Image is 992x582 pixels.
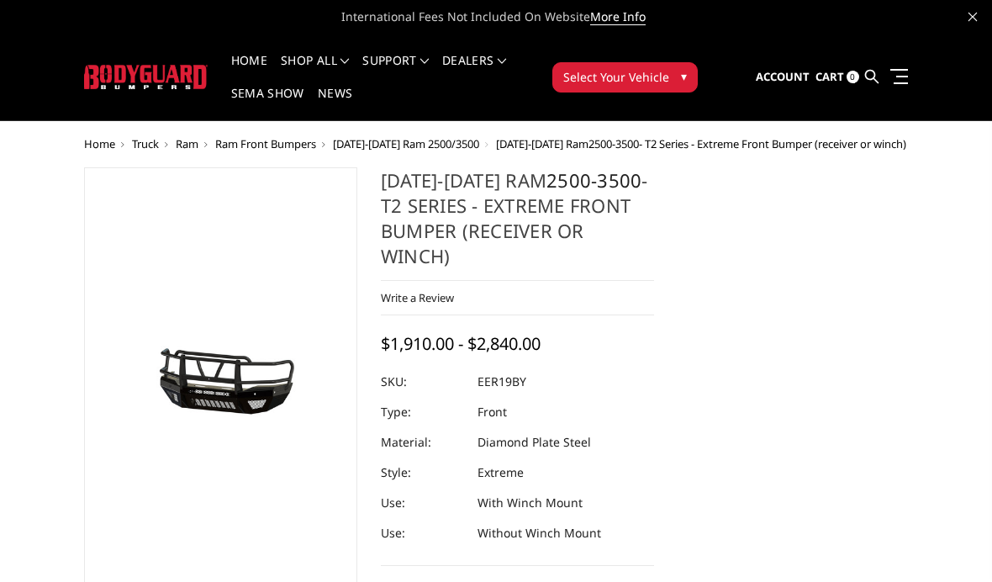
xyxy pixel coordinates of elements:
a: Home [231,55,267,87]
a: Dealers [442,55,506,87]
a: Ram [176,136,198,151]
a: Ram Front Bumpers [215,136,316,151]
span: Select Your Vehicle [563,68,669,86]
span: [DATE]-[DATE] Ram - T2 Series - Extreme Front Bumper (receiver or winch) [496,136,906,151]
dt: Material: [381,427,465,458]
a: 2500-3500 [546,167,641,193]
a: News [318,87,352,120]
h1: [DATE]-[DATE] Ram - T2 Series - Extreme Front Bumper (receiver or winch) [381,167,654,281]
a: Write a Review [381,290,454,305]
a: [DATE]-[DATE] Ram 2500/3500 [333,136,479,151]
span: 0 [847,71,859,83]
dt: SKU: [381,367,465,397]
dd: Diamond Plate Steel [478,427,591,458]
dt: Type: [381,397,465,427]
a: More Info [590,8,646,25]
span: $1,910.00 - $2,840.00 [381,332,541,355]
span: Account [756,69,810,84]
dd: With Winch Mount [478,488,583,518]
dt: Style: [381,458,465,488]
span: Cart [815,69,844,84]
a: shop all [281,55,349,87]
a: SEMA Show [231,87,304,120]
a: Truck [132,136,159,151]
dt: Use: [381,488,465,518]
button: Select Your Vehicle [552,62,698,93]
a: Cart 0 [815,55,859,100]
dd: EER19BY [478,367,526,397]
img: BODYGUARD BUMPERS [84,65,208,89]
dd: Extreme [478,458,524,488]
a: 2500-3500 [588,136,639,151]
dd: Front [478,397,507,427]
a: Support [362,55,429,87]
span: ▾ [681,67,687,85]
dd: Without Winch Mount [478,518,601,548]
dt: Use: [381,518,465,548]
a: Home [84,136,115,151]
a: Account [756,55,810,100]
